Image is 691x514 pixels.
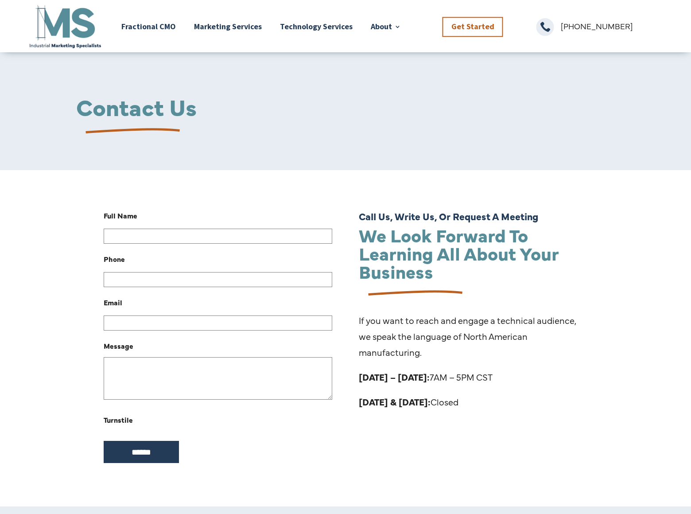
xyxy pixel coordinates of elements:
a: Technology Services [280,3,353,50]
span:  [536,18,554,36]
p: If you want to reach and engage a technical audience, we speak the language of North American man... [359,312,587,369]
img: underline [76,120,183,143]
strong: [DATE] & [DATE]: [359,396,431,408]
a: Get Started [443,17,503,37]
strong: [DATE] – [DATE]: [359,371,430,383]
h1: Contact Us [76,94,615,122]
a: About [371,3,401,50]
h2: We Look Forward To Learning All About Your Business [359,226,587,284]
label: Full Name [104,207,137,223]
label: Phone [104,251,125,267]
label: Email [104,294,122,310]
a: Fractional CMO [121,3,176,50]
p: [PHONE_NUMBER] [561,18,664,34]
a: Marketing Services [194,3,262,50]
label: Turnstile [104,412,133,428]
img: underline [359,282,466,305]
h6: Call Us, Write Us, Or Request A Meeting [359,211,587,226]
span: Closed [359,396,458,408]
label: Message [104,338,133,354]
span: 7AM – 5PM CST [359,371,493,383]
